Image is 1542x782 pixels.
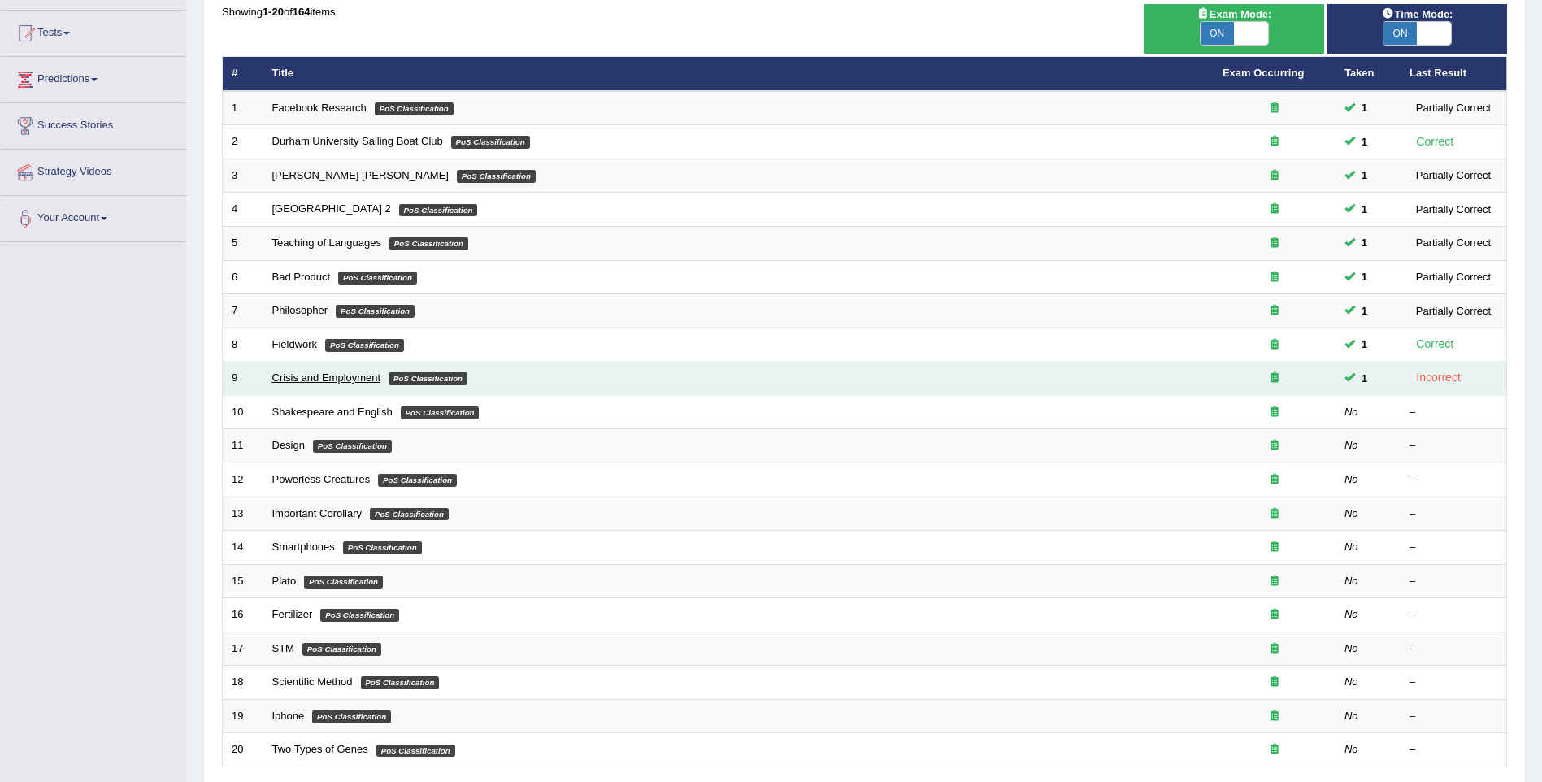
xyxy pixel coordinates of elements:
a: Two Types of Genes [272,743,368,755]
td: 3 [223,159,263,193]
em: No [1344,406,1358,418]
td: 19 [223,699,263,733]
div: Partially Correct [1410,268,1497,285]
span: You can still take this question [1355,370,1374,387]
th: Title [263,57,1214,91]
div: Partially Correct [1410,234,1497,251]
em: PoS Classification [320,609,399,622]
div: Exam occurring question [1223,337,1327,353]
span: You can still take this question [1355,133,1374,150]
a: Important Corollary [272,507,363,519]
td: 10 [223,395,263,429]
em: PoS Classification [312,710,391,723]
em: PoS Classification [304,576,383,589]
a: Shakespeare and English [272,406,393,418]
div: Exam occurring question [1223,101,1327,116]
em: No [1344,676,1358,688]
em: No [1344,608,1358,620]
td: 16 [223,598,263,632]
td: 13 [223,497,263,531]
div: – [1410,675,1497,690]
a: Exam Occurring [1223,67,1304,79]
em: PoS Classification [389,237,468,250]
em: No [1344,473,1358,485]
span: ON [1383,22,1418,45]
div: Exam occurring question [1223,675,1327,690]
div: Exam occurring question [1223,371,1327,386]
a: Bad Product [272,271,331,283]
div: – [1410,438,1497,454]
div: Exam occurring question [1223,405,1327,420]
div: Exam occurring question [1223,641,1327,657]
em: PoS Classification [302,643,381,656]
div: Correct [1410,133,1461,151]
td: 7 [223,294,263,328]
a: Philosopher [272,304,328,316]
em: PoS Classification [399,204,478,217]
th: # [223,57,263,91]
div: – [1410,506,1497,522]
td: 8 [223,328,263,362]
span: You can still take this question [1355,302,1374,319]
em: No [1344,642,1358,654]
em: No [1344,439,1358,451]
td: 1 [223,91,263,125]
div: Partially Correct [1410,201,1497,218]
em: PoS Classification [338,272,417,285]
td: 2 [223,125,263,159]
div: Exam occurring question [1223,236,1327,251]
span: You can still take this question [1355,234,1374,251]
a: STM [272,642,294,654]
em: PoS Classification [451,136,530,149]
em: No [1344,710,1358,722]
em: PoS Classification [313,440,392,453]
em: PoS Classification [375,102,454,115]
a: Scientific Method [272,676,353,688]
div: Incorrect [1410,368,1467,387]
td: 14 [223,531,263,565]
a: Design [272,439,305,451]
em: No [1344,541,1358,553]
a: Teaching of Languages [272,237,381,249]
em: PoS Classification [336,305,415,318]
em: PoS Classification [325,339,404,352]
a: Fieldwork [272,338,318,350]
div: Showing of items. [222,4,1507,20]
a: Iphone [272,710,305,722]
div: Exam occurring question [1223,168,1327,184]
a: Facebook Research [272,102,367,114]
div: Show exams occurring in exams [1144,4,1323,54]
span: You can still take this question [1355,201,1374,218]
em: PoS Classification [457,170,536,183]
div: Exam occurring question [1223,607,1327,623]
div: – [1410,540,1497,555]
a: Smartphones [272,541,335,553]
td: 17 [223,632,263,666]
span: Exam Mode: [1190,6,1278,23]
div: Exam occurring question [1223,202,1327,217]
span: You can still take this question [1355,167,1374,184]
div: – [1410,472,1497,488]
td: 6 [223,260,263,294]
em: PoS Classification [361,676,440,689]
em: PoS Classification [343,541,422,554]
em: No [1344,507,1358,519]
div: Exam occurring question [1223,709,1327,724]
a: Fertilizer [272,608,313,620]
em: PoS Classification [389,372,467,385]
th: Taken [1336,57,1401,91]
a: Tests [1,11,186,51]
div: Exam occurring question [1223,303,1327,319]
div: – [1410,405,1497,420]
div: Partially Correct [1410,99,1497,116]
em: PoS Classification [378,474,457,487]
div: Exam occurring question [1223,134,1327,150]
em: PoS Classification [376,745,455,758]
div: Exam occurring question [1223,742,1327,758]
div: Correct [1410,335,1461,354]
td: 5 [223,227,263,261]
div: – [1410,709,1497,724]
div: Exam occurring question [1223,506,1327,522]
td: 4 [223,193,263,227]
a: Your Account [1,196,186,237]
